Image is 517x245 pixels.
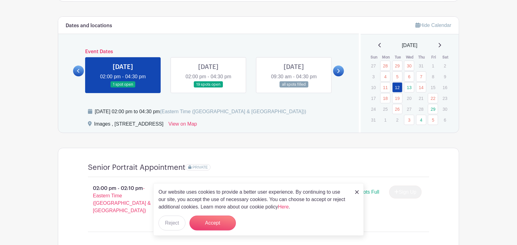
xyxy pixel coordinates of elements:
[440,72,450,81] p: 9
[66,23,112,29] h6: Dates and locations
[392,93,402,103] a: 19
[440,104,450,114] p: 30
[368,61,379,71] p: 27
[428,72,438,81] p: 8
[392,61,402,71] a: 29
[428,61,438,71] p: 1
[404,71,414,82] a: 6
[428,83,438,92] p: 15
[168,120,197,130] a: View on Map
[440,54,452,60] th: Sat
[402,42,417,49] span: [DATE]
[380,82,390,92] a: 11
[94,120,163,130] div: Images , [STREET_ADDRESS]
[440,61,450,71] p: 2
[404,61,414,71] a: 30
[368,72,379,81] p: 3
[380,54,392,60] th: Mon
[404,54,416,60] th: Wed
[404,93,414,103] p: 20
[392,71,402,82] a: 5
[368,115,379,125] p: 31
[416,82,426,92] a: 14
[368,83,379,92] p: 10
[428,104,438,114] a: 29
[160,109,306,114] span: (Eastern Time ([GEOGRAPHIC_DATA] & [GEOGRAPHIC_DATA]))
[189,216,236,230] button: Accept
[355,190,359,194] img: close_button-5f87c8562297e5c2d7936805f587ecaba9071eb48480494691a3f1689db116b3.svg
[440,93,450,103] p: 23
[84,49,333,55] h6: Event Dates
[416,71,426,82] a: 7
[78,182,168,217] p: 02:00 pm - 02:10 pm
[357,189,379,195] span: Spots Full
[380,104,390,114] p: 25
[440,115,450,125] p: 6
[404,82,414,92] a: 13
[159,188,349,211] p: Our website uses cookies to provide a better user experience. By continuing to use our site, you ...
[392,115,402,125] p: 2
[428,54,440,60] th: Fri
[416,104,426,114] p: 28
[380,61,390,71] a: 28
[368,104,379,114] p: 24
[368,93,379,103] p: 17
[416,115,426,125] a: 4
[193,165,208,170] span: PRIVATE
[95,108,306,115] div: [DATE] 02:00 pm to 04:30 pm
[392,82,402,92] a: 12
[380,93,390,103] a: 18
[278,204,289,209] a: Here
[416,61,426,71] p: 31
[440,83,450,92] p: 16
[368,54,380,60] th: Sun
[428,93,438,103] a: 22
[416,54,428,60] th: Thu
[88,163,185,172] h4: Senior Portrait Appointment
[404,115,414,125] a: 3
[159,216,185,230] button: Reject
[428,115,438,125] a: 5
[380,115,390,125] p: 1
[380,71,390,82] a: 4
[416,93,426,103] p: 21
[415,23,451,28] a: Hide Calendar
[404,104,414,114] p: 27
[392,54,404,60] th: Tue
[392,104,402,114] a: 26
